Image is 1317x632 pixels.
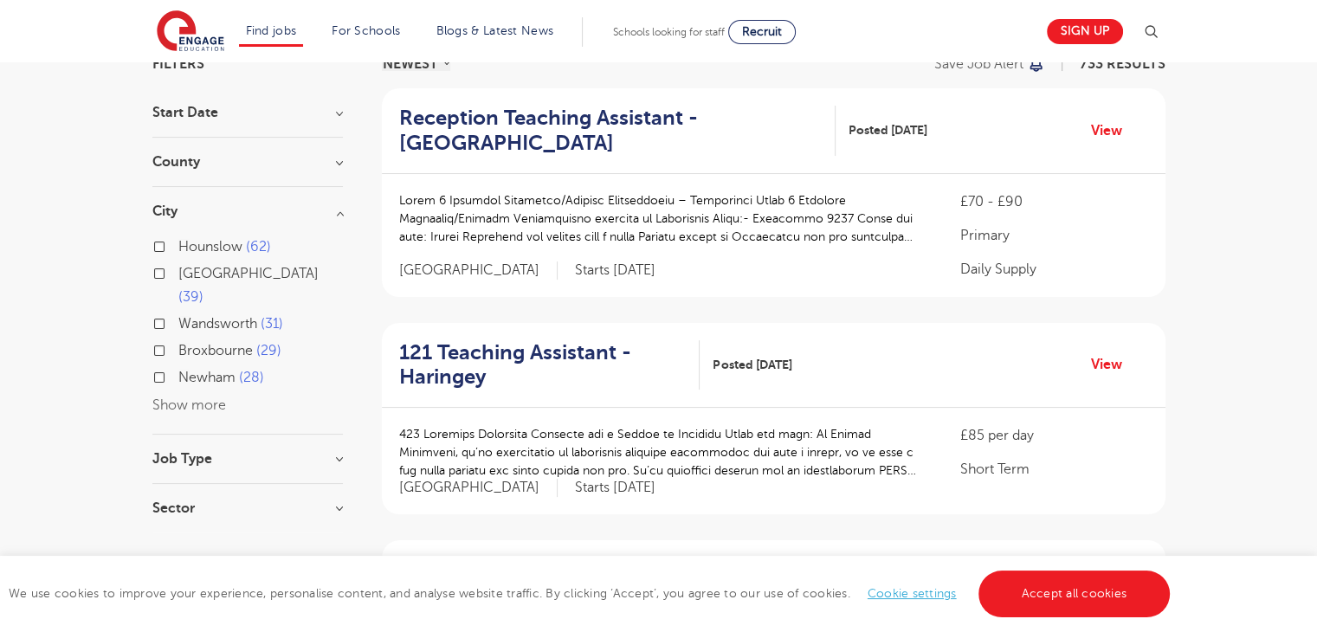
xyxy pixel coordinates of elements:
[178,239,242,255] span: Hounslow
[399,106,823,156] h2: Reception Teaching Assistant - [GEOGRAPHIC_DATA]
[246,24,297,37] a: Find jobs
[868,587,957,600] a: Cookie settings
[934,57,1023,71] p: Save job alert
[152,106,343,119] h3: Start Date
[849,121,927,139] span: Posted [DATE]
[178,316,257,332] span: Wandsworth
[436,24,554,37] a: Blogs & Latest News
[399,340,700,390] a: 121 Teaching Assistant - Haringey
[399,261,558,280] span: [GEOGRAPHIC_DATA]
[178,316,190,327] input: Wandsworth 31
[960,259,1147,280] p: Daily Supply
[152,155,343,169] h3: County
[399,106,836,156] a: Reception Teaching Assistant - [GEOGRAPHIC_DATA]
[960,225,1147,246] p: Primary
[239,370,264,385] span: 28
[157,10,224,54] img: Engage Education
[246,239,271,255] span: 62
[575,479,655,497] p: Starts [DATE]
[713,356,791,374] span: Posted [DATE]
[152,452,343,466] h3: Job Type
[152,204,343,218] h3: City
[934,57,1046,71] button: Save job alert
[178,343,190,354] input: Broxbourne 29
[728,20,796,44] a: Recruit
[399,340,687,390] h2: 121 Teaching Assistant - Haringey
[1091,119,1135,142] a: View
[261,316,283,332] span: 31
[978,571,1171,617] a: Accept all cookies
[613,26,725,38] span: Schools looking for staff
[399,425,926,480] p: 423 Loremips Dolorsita Consecte adi e Seddoe te Incididu Utlab etd magn: Al Enimad Minimveni, qu’...
[152,57,204,71] span: Filters
[178,239,190,250] input: Hounslow 62
[1047,19,1123,44] a: Sign up
[960,459,1147,480] p: Short Term
[742,25,782,38] span: Recruit
[178,370,190,381] input: Newham 28
[575,261,655,280] p: Starts [DATE]
[960,191,1147,212] p: £70 - £90
[152,501,343,515] h3: Sector
[399,479,558,497] span: [GEOGRAPHIC_DATA]
[178,370,236,385] span: Newham
[256,343,281,358] span: 29
[178,289,203,305] span: 39
[332,24,400,37] a: For Schools
[178,266,190,277] input: [GEOGRAPHIC_DATA] 39
[1080,56,1165,72] span: 733 RESULTS
[9,587,1174,600] span: We use cookies to improve your experience, personalise content, and analyse website traffic. By c...
[1091,353,1135,376] a: View
[152,397,226,413] button: Show more
[178,266,319,281] span: [GEOGRAPHIC_DATA]
[399,191,926,246] p: Lorem 6 Ipsumdol Sitametco/Adipisc Elitseddoeiu – Temporinci Utlab 6 Etdolore Magnaaliq/Enimadm V...
[178,343,253,358] span: Broxbourne
[960,425,1147,446] p: £85 per day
